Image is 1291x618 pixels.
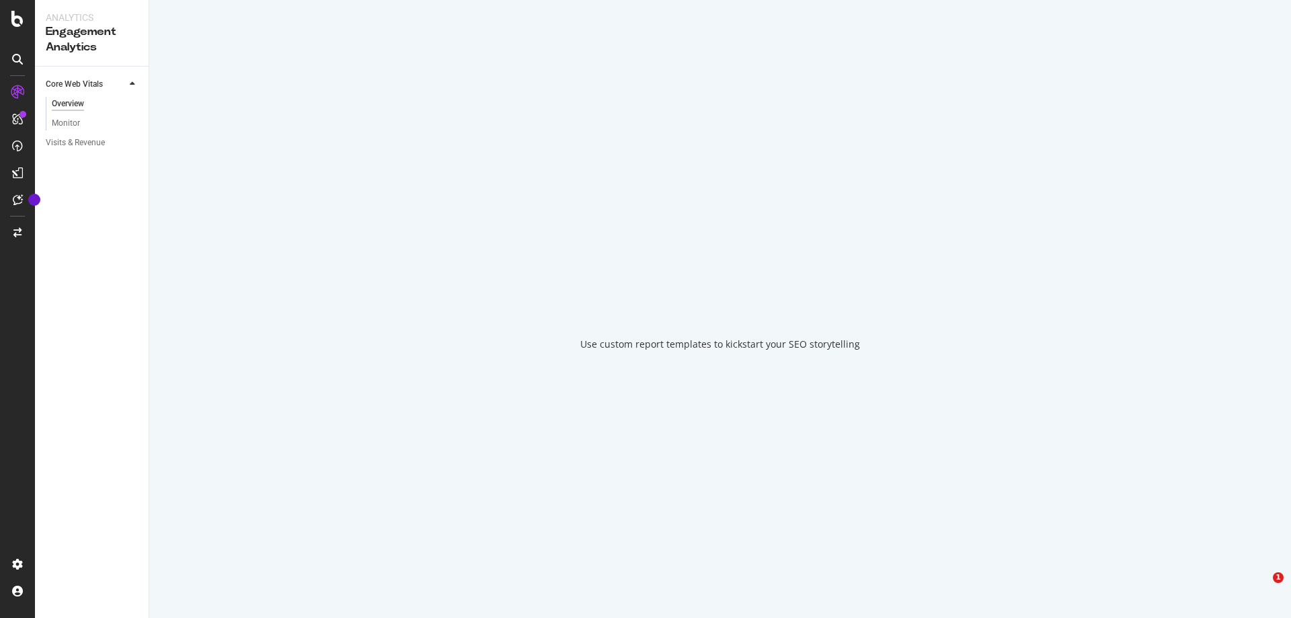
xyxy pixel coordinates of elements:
[46,136,139,150] a: Visits & Revenue
[46,11,138,24] div: Analytics
[1245,572,1278,605] iframe: Intercom live chat
[46,77,103,91] div: Core Web Vitals
[46,136,105,150] div: Visits & Revenue
[52,116,139,130] a: Monitor
[46,77,126,91] a: Core Web Vitals
[46,24,138,55] div: Engagement Analytics
[672,268,769,316] div: animation
[1273,572,1284,583] span: 1
[580,338,860,351] div: Use custom report templates to kickstart your SEO storytelling
[52,97,84,111] div: Overview
[28,194,40,206] div: Tooltip anchor
[52,116,80,130] div: Monitor
[52,97,139,111] a: Overview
